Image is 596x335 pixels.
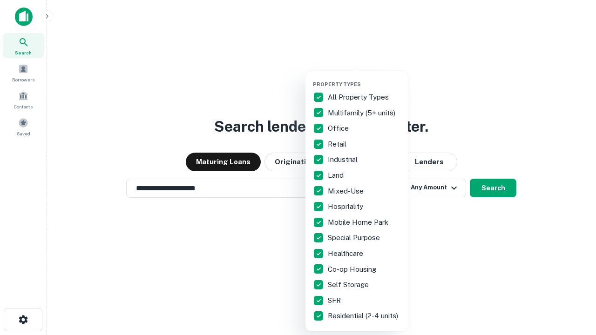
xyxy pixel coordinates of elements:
p: Multifamily (5+ units) [328,107,397,119]
p: Healthcare [328,248,365,259]
p: Mixed-Use [328,186,366,197]
p: Office [328,123,351,134]
p: Retail [328,139,348,150]
p: Residential (2-4 units) [328,310,400,322]
p: Mobile Home Park [328,217,390,228]
p: SFR [328,295,343,306]
span: Property Types [313,81,361,87]
iframe: Chat Widget [549,261,596,305]
p: Land [328,170,345,181]
p: Hospitality [328,201,365,212]
p: Co-op Housing [328,264,378,275]
p: Special Purpose [328,232,382,243]
p: Industrial [328,154,359,165]
p: All Property Types [328,92,391,103]
p: Self Storage [328,279,371,290]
